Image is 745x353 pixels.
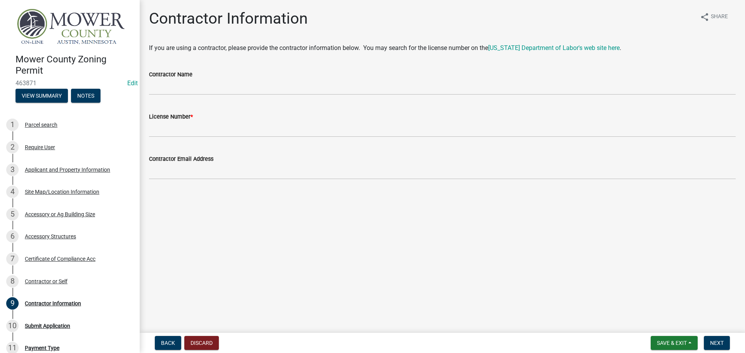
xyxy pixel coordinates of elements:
label: License Number [149,114,193,120]
div: Applicant and Property Information [25,167,110,172]
div: 2 [6,141,19,153]
wm-modal-confirm: Edit Application Number [127,79,138,87]
p: If you are using a contractor, please provide the contractor information below. You may search fo... [149,43,736,53]
div: 1 [6,119,19,131]
span: Share [711,12,728,22]
button: Save & Exit [651,336,698,350]
div: Site Map/Location Information [25,189,99,195]
div: 9 [6,297,19,310]
button: Discard [184,336,219,350]
div: 5 [6,208,19,220]
label: Contractor Name [149,72,192,77]
div: 7 [6,253,19,265]
div: Accessory Structures [25,234,76,239]
div: Contractor or Self [25,279,68,284]
h1: Contractor Information [149,9,308,28]
div: Require User [25,145,55,150]
div: Contractor Information [25,301,81,306]
button: Notes [71,89,100,103]
button: shareShare [694,9,734,24]
div: 10 [6,320,19,332]
button: Back [155,336,181,350]
div: 8 [6,275,19,288]
div: Submit Application [25,323,70,329]
div: Certificate of Compliance Acc [25,256,95,262]
i: share [700,12,709,22]
span: 463871 [16,79,124,87]
wm-modal-confirm: Summary [16,93,68,99]
div: Parcel search [25,122,57,127]
h4: Mower County Zoning Permit [16,54,133,76]
a: [US_STATE] Department of Labor's web site here [488,44,620,52]
label: Contractor Email Address [149,157,213,162]
wm-modal-confirm: Notes [71,93,100,99]
div: 6 [6,230,19,243]
div: 3 [6,164,19,176]
button: Next [704,336,730,350]
span: Back [161,340,175,346]
span: Save & Exit [657,340,687,346]
div: Accessory or Ag Building Size [25,212,95,217]
span: Next [710,340,724,346]
button: View Summary [16,89,68,103]
img: Mower County, Minnesota [16,8,127,46]
a: Edit [127,79,138,87]
div: Payment Type [25,345,59,351]
div: 4 [6,186,19,198]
